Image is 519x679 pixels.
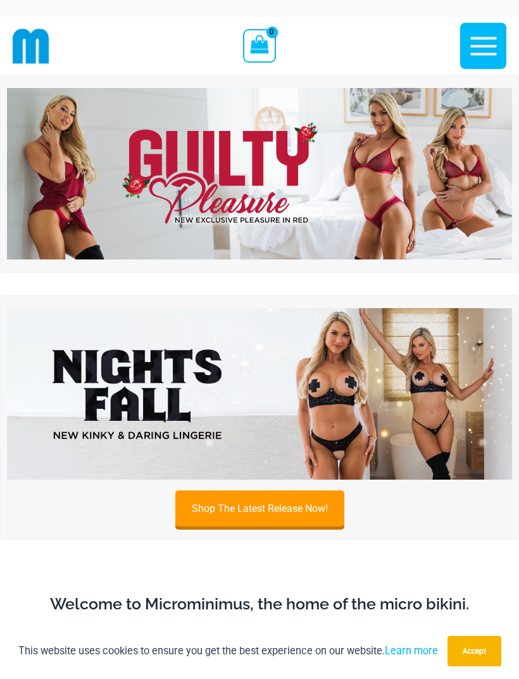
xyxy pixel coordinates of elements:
h2: Welcome to Microminimus, the home of the micro bikini. [22,594,497,614]
p: This website uses cookies to ensure you get the best experience on our website. [18,642,438,659]
a: View Shopping Cart, empty [243,29,275,62]
button: Accept [447,636,501,666]
a: Shop The Latest Release Now! [175,490,344,526]
img: cropped mm emblem [13,28,49,65]
img: Night's Fall Silver Leopard Pack [7,308,512,480]
a: Learn more [385,645,438,657]
img: Guilty Pleasures Red Lingerie [7,88,512,259]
